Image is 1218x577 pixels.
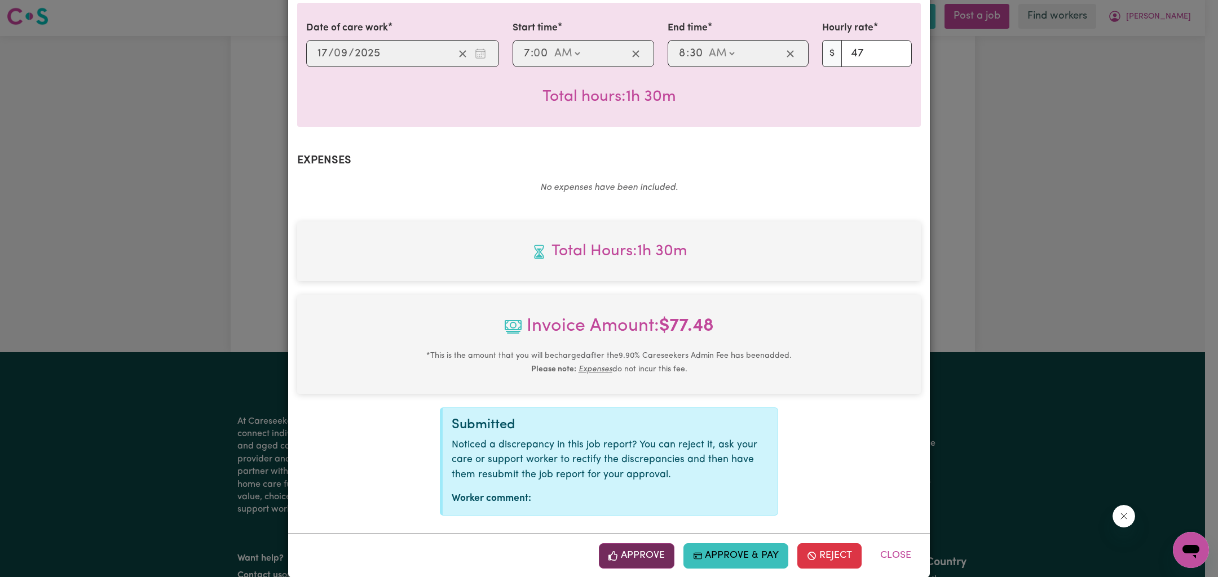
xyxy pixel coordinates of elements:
input: -- [534,45,549,62]
b: Please note: [531,365,576,374]
input: -- [689,45,703,62]
span: 0 [334,48,341,59]
input: -- [334,45,348,62]
span: Total hours worked: 1 hour 30 minutes [306,239,912,263]
input: ---- [354,45,381,62]
span: Submitted [452,418,515,432]
span: / [328,47,334,60]
span: : [686,47,689,60]
small: This is the amount that you will be charged after the 9.90 % Careseekers Admin Fee has been added... [426,352,792,374]
em: No expenses have been included. [540,183,678,192]
iframe: Close message [1113,505,1135,527]
span: 0 [533,48,540,59]
input: -- [523,45,531,62]
label: Hourly rate [822,21,873,35]
button: Enter the date of care work [471,45,489,62]
button: Clear date [454,45,471,62]
span: Total hours worked: 1 hour 30 minutes [542,89,676,105]
span: Invoice Amount: [306,313,912,349]
button: Reject [797,543,862,568]
button: Close [871,543,921,568]
span: : [531,47,533,60]
iframe: Button to launch messaging window [1173,532,1209,568]
span: / [348,47,354,60]
b: $ 77.48 [659,317,714,335]
label: End time [668,21,708,35]
input: -- [678,45,686,62]
button: Approve [599,543,674,568]
label: Date of care work [306,21,388,35]
u: Expenses [579,365,612,374]
input: -- [317,45,328,62]
button: Approve & Pay [683,543,789,568]
span: Need any help? [7,8,68,17]
p: Noticed a discrepancy in this job report? You can reject it, ask your care or support worker to r... [452,438,769,482]
label: Start time [513,21,558,35]
h2: Expenses [297,154,921,167]
span: $ [822,40,842,67]
strong: Worker comment: [452,494,531,503]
